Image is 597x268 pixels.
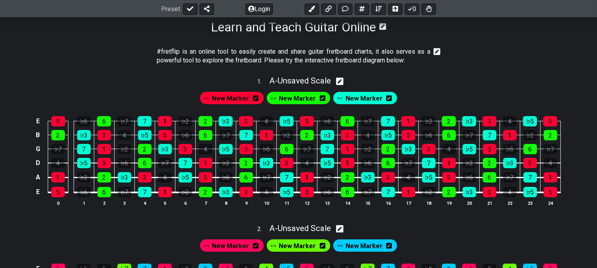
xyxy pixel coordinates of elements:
[118,130,131,140] div: 4
[183,3,197,14] button: Done edit!
[434,47,441,57] i: Edit
[500,199,520,207] th: 22
[320,240,325,252] i: Edit marker
[265,90,332,105] div: New Marker
[260,187,273,197] div: 4
[51,130,65,140] div: 2
[321,3,336,14] button: Add media link
[463,130,476,140] div: ♭7
[253,93,259,104] i: Edit marker
[483,172,496,183] div: 6
[158,187,172,197] div: 1
[51,116,65,126] div: 5
[378,199,398,207] th: 16
[253,240,259,252] i: Edit marker
[402,144,415,154] div: ♭3
[523,130,537,140] div: ♭2
[544,144,557,154] div: ♭7
[33,128,43,142] td: B
[422,130,436,140] div: ♭6
[199,144,212,154] div: 4
[158,130,172,140] div: 5
[341,187,354,197] div: 6
[381,144,395,154] div: 2
[346,93,383,104] span: Click to enter marker mode.
[332,238,399,253] div: New Marker
[543,116,557,126] div: 5
[337,199,358,207] th: 14
[320,93,325,104] i: Edit marker
[381,187,395,197] div: 7
[198,238,265,253] div: New Marker
[332,90,399,105] div: New Marker
[265,238,332,253] div: New Marker
[300,144,314,154] div: ♭7
[503,116,517,126] div: 4
[483,130,496,140] div: 7
[523,144,537,154] div: 6
[236,199,256,207] th: 9
[442,158,456,168] div: 1
[503,172,517,183] div: ♭7
[239,130,253,140] div: 7
[77,116,91,126] div: ♭6
[418,199,439,207] th: 18
[503,130,517,140] div: 1
[118,172,131,183] div: ♭3
[386,93,392,104] i: Edit marker
[338,3,352,14] button: Add Text
[305,3,319,14] button: Add an identical marker to each fretkit.
[211,19,376,35] h1: Click to edit
[422,172,436,183] div: ♭5
[33,170,43,184] td: A
[402,130,415,140] div: 5
[544,187,557,197] div: 5
[256,199,276,207] th: 10
[402,158,415,168] div: ♭7
[483,144,496,154] div: 5
[260,172,273,183] div: ♭7
[317,199,337,207] th: 13
[198,90,265,105] div: New Marker
[138,130,152,140] div: ♭5
[341,158,354,168] div: 5
[300,172,314,183] div: 1
[179,130,192,140] div: ♭6
[179,187,192,197] div: ♭2
[77,144,91,154] div: 7
[239,172,253,183] div: 6
[337,243,343,250] i: Drag and drop to re-order
[503,144,517,154] div: ♭6
[51,172,65,183] div: 1
[361,144,375,154] div: ♭2
[321,158,334,168] div: ♭5
[321,144,334,154] div: 7
[158,116,172,126] div: 1
[300,158,314,168] div: 4
[204,243,209,250] i: Drag and drop to re-order
[337,95,343,102] i: Drag and drop to re-order
[199,187,212,197] div: 2
[239,158,253,168] div: 2
[118,158,131,168] div: ♭6
[463,172,476,183] div: ♭6
[175,199,195,207] th: 6
[97,172,111,183] div: 2
[279,93,316,104] span: Click to enter marker mode.
[405,3,419,14] button: 0
[276,199,297,207] th: 11
[439,199,459,207] th: 19
[442,116,456,126] div: 2
[280,130,294,140] div: ♭2
[358,199,378,207] th: 15
[523,116,537,126] div: ♭5
[280,172,294,183] div: 7
[219,158,233,168] div: ♭2
[239,116,253,126] div: 3
[219,116,233,126] div: ♭3
[33,114,43,128] td: E
[442,130,456,140] div: 6
[216,199,236,207] th: 8
[77,187,91,197] div: ♭6
[346,240,383,252] span: Click to enter marker mode.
